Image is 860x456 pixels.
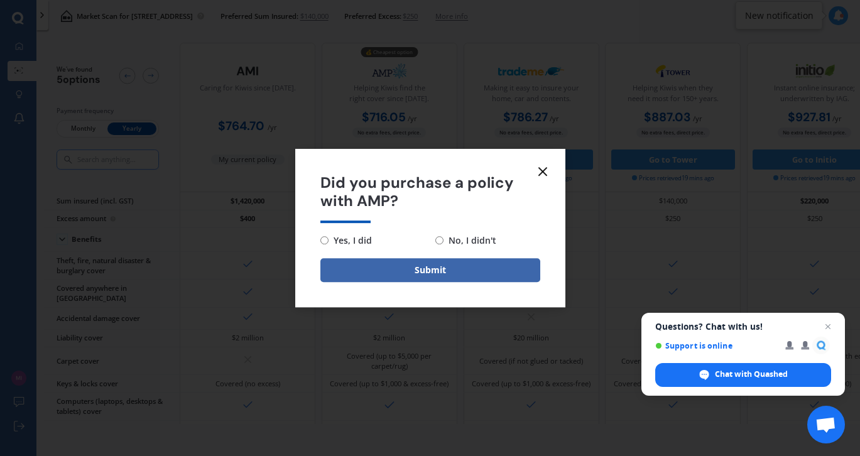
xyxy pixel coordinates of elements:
span: Support is online [655,341,776,350]
span: Yes, I did [329,233,372,248]
input: No, I didn't [435,236,444,244]
span: Chat with Quashed [715,369,788,380]
button: Submit [320,258,540,282]
span: No, I didn't [444,233,496,248]
div: Open chat [807,406,845,443]
input: Yes, I did [320,236,329,244]
div: Chat with Quashed [655,363,831,387]
span: Close chat [820,319,836,334]
span: Did you purchase a policy with AMP? [320,174,540,210]
span: Questions? Chat with us! [655,322,831,332]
